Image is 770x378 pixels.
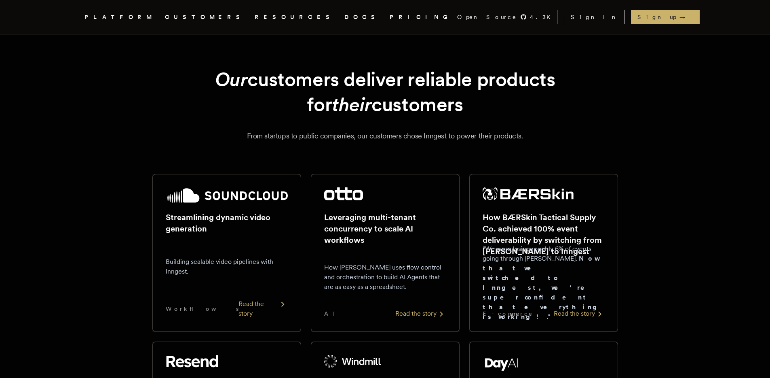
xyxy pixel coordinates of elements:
[554,309,605,319] div: Read the story
[631,10,700,24] a: Sign up
[166,187,288,204] img: SoundCloud
[483,355,521,371] img: Day AI
[324,212,446,246] h2: Leveraging multi-tenant concurrency to scale AI workflows
[564,10,624,24] a: Sign In
[483,255,603,321] strong: Now that we switched to Inngest, we're super confident that everything is working!
[238,299,288,319] div: Read the story
[165,12,245,22] a: CUSTOMERS
[483,212,605,257] h2: How BÆRSkin Tactical Supply Co. achieved 100% event deliverability by switching from [PERSON_NAME...
[483,310,533,318] span: E-commerce
[483,244,605,322] p: "We were losing roughly 6% of events going through [PERSON_NAME]. ."
[395,309,446,319] div: Read the story
[530,13,555,21] span: 4.3 K
[255,12,335,22] button: RESOURCES
[324,263,446,292] p: How [PERSON_NAME] uses flow control and orchestration to build AI Agents that are as easy as a sp...
[469,174,618,332] a: BÆRSkin Tactical Supply Co. logoHow BÆRSkin Tactical Supply Co. achieved 100% event deliverabilit...
[172,67,599,117] h1: customers deliver reliable products for customers
[94,130,676,142] p: From startups to public companies, our customers chose Inngest to power their products.
[166,355,218,368] img: Resend
[483,187,574,200] img: BÆRSkin Tactical Supply Co.
[166,257,288,276] p: Building scalable video pipelines with Inngest.
[457,13,517,21] span: Open Source
[166,305,238,313] span: Workflows
[311,174,460,332] a: Otto logoLeveraging multi-tenant concurrency to scale AI workflowsHow [PERSON_NAME] uses flow con...
[166,212,288,234] h2: Streamlining dynamic video generation
[324,187,363,200] img: Otto
[390,12,452,22] a: PRICING
[324,310,342,318] span: AI
[332,93,371,116] em: their
[84,12,155,22] button: PLATFORM
[344,12,380,22] a: DOCS
[215,68,248,91] em: Our
[152,174,301,332] a: SoundCloud logoStreamlining dynamic video generationBuilding scalable video pipelines with Innges...
[324,355,382,368] img: Windmill
[679,13,693,21] span: →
